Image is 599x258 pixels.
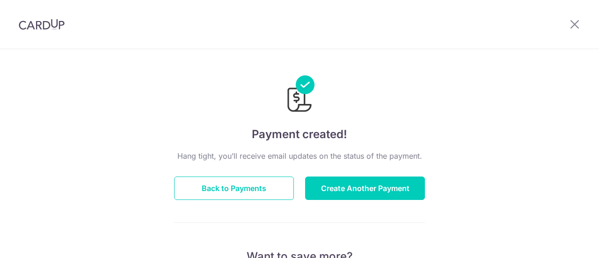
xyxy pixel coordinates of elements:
p: Hang tight, you’ll receive email updates on the status of the payment. [174,150,425,162]
button: Create Another Payment [305,177,425,200]
h4: Payment created! [174,126,425,143]
img: Payments [285,75,314,115]
img: CardUp [19,19,65,30]
button: Back to Payments [174,177,294,200]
